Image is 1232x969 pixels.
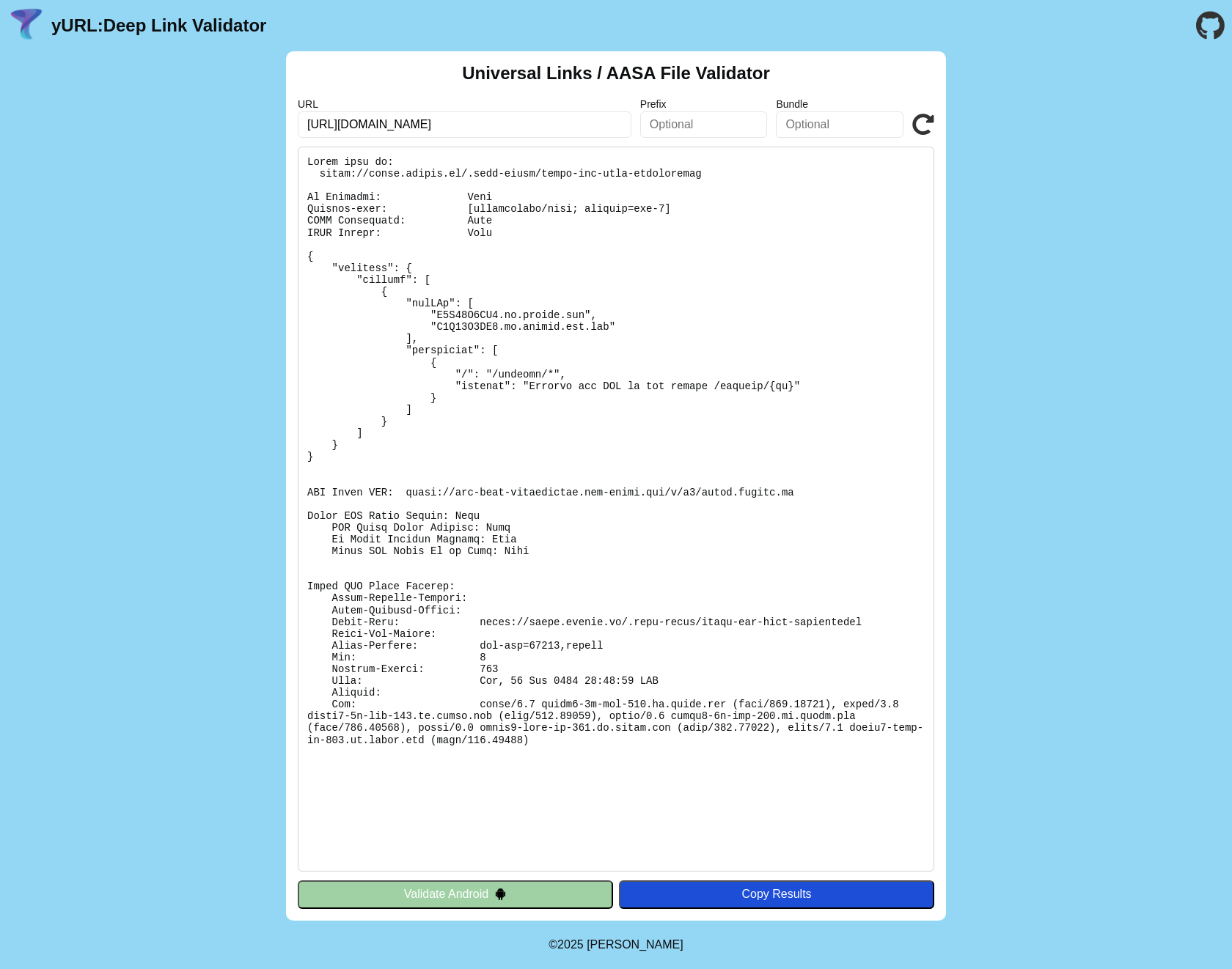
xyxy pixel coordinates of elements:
[51,15,266,36] a: yURL:Deep Link Validator
[462,63,770,84] h2: Universal Links / AASA File Validator
[619,880,934,908] button: Copy Results
[298,880,613,908] button: Validate Android
[776,111,903,138] input: Optional
[298,98,631,110] label: URL
[298,147,934,872] pre: Lorem ipsu do: sitam://conse.adipis.el/.sedd-eiusm/tempo-inc-utla-etdoloremag Al Enimadmi: Veni Q...
[557,938,584,951] span: 2025
[494,888,507,900] img: droidIcon.svg
[640,111,768,138] input: Optional
[626,888,927,901] div: Copy Results
[298,111,631,138] input: Required
[640,98,768,110] label: Prefix
[587,938,683,951] a: Michael Ibragimchayev's Personal Site
[7,7,45,45] img: yURL Logo
[776,98,903,110] label: Bundle
[549,921,683,969] footer: ©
